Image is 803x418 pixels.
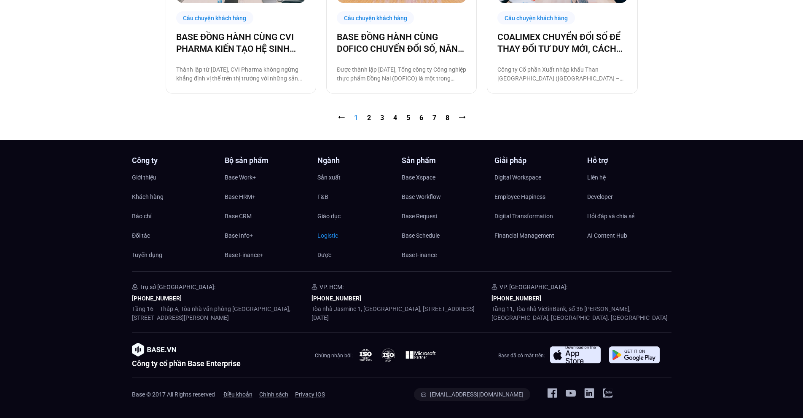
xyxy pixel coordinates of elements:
[337,31,466,55] a: BASE ĐỒNG HÀNH CÙNG DOFICO CHUYỂN ĐỔI SỐ, NÂNG CAO VỊ THẾ DOANH NGHIỆP VIỆT
[402,171,486,184] a: Base Xspace
[498,353,545,359] span: Base đã có mặt trên:
[225,171,309,184] a: Base Work+
[132,249,216,261] a: Tuyển dụng
[225,210,252,222] span: Base CRM
[132,157,216,164] h4: Công ty
[132,295,182,302] a: [PHONE_NUMBER]
[367,114,371,122] a: 2
[225,229,309,242] a: Base Info+
[312,305,491,322] p: Tòa nhà Jasmine 1, [GEOGRAPHIC_DATA], [STREET_ADDRESS][DATE]
[132,190,164,203] span: Khách hàng
[494,229,554,242] span: Financial Management
[225,249,263,261] span: Base Finance+
[317,249,331,261] span: Dược
[491,305,671,322] p: Tầng 11, Tòa nhà VietinBank, số 36 [PERSON_NAME], [GEOGRAPHIC_DATA], [GEOGRAPHIC_DATA]. [GEOGRAPH...
[587,171,606,184] span: Liên hệ
[317,210,341,222] span: Giáo dục
[494,229,579,242] a: Financial Management
[402,171,435,184] span: Base Xspace
[494,190,579,203] a: Employee Hapiness
[140,284,215,290] span: Trụ sở [GEOGRAPHIC_DATA]:
[132,391,215,398] span: Base © 2017 All Rights reserved
[402,229,440,242] span: Base Schedule
[432,114,436,122] a: 7
[402,210,438,222] span: Base Request
[587,229,671,242] a: AI Content Hub
[494,190,545,203] span: Employee Hapiness
[132,210,216,222] a: Báo chí
[337,65,466,83] p: Được thành lập [DATE], Tổng công ty Công nghiệp thực phẩm Đồng Nai (DOFICO) là một trong những tổ...
[176,11,254,24] div: Câu chuyện khách hàng
[317,229,402,242] a: Logistic
[225,229,253,242] span: Base Info+
[225,190,255,203] span: Base HRM+
[320,284,344,290] span: VP. HCM:
[337,11,414,24] div: Câu chuyện khách hàng
[132,171,216,184] a: Giới thiệu
[225,157,309,164] h4: Bộ sản phẩm
[587,210,671,222] a: Hỏi đáp và chia sẻ
[446,114,449,122] a: 8
[459,114,465,122] a: ⭢
[317,210,402,222] a: Giáo dục
[317,249,402,261] a: Dược
[500,284,567,290] span: VP. [GEOGRAPHIC_DATA]:
[225,210,309,222] a: Base CRM
[419,114,423,122] a: 6
[312,295,361,302] a: [PHONE_NUMBER]
[402,190,441,203] span: Base Workflow
[317,171,341,184] span: Sản xuất
[587,229,627,242] span: AI Content Hub
[317,190,402,203] a: F&B
[295,388,325,401] span: Privacy IOS
[494,171,579,184] a: Digital Workspace
[354,114,358,122] span: 1
[132,229,216,242] a: Đối tác
[132,305,312,322] p: Tầng 16 – Tháp A, Tòa nhà văn phòng [GEOGRAPHIC_DATA], [STREET_ADDRESS][PERSON_NAME]
[166,113,638,123] nav: Pagination
[402,157,486,164] h4: Sản phẩm
[380,114,384,122] a: 3
[494,157,579,164] h4: Giải pháp
[132,171,156,184] span: Giới thiệu
[317,229,338,242] span: Logistic
[497,31,627,55] a: COALIMEX CHUYỂN ĐỔI SỐ ĐỂ THAY ĐỔI TƯ DUY MỚI, CÁCH LÀM MỚI, TẠO BƯỚC TIẾN MỚI
[402,210,486,222] a: Base Request
[402,190,486,203] a: Base Workflow
[225,249,309,261] a: Base Finance+
[414,388,530,401] a: [EMAIL_ADDRESS][DOMAIN_NAME]
[132,210,151,222] span: Báo chí
[225,190,309,203] a: Base HRM+
[402,249,486,261] a: Base Finance
[587,190,671,203] a: Developer
[494,210,553,222] span: Digital Transformation
[132,249,162,261] span: Tuyển dụng
[497,65,627,83] p: Công ty Cổ phần Xuất nhập khẩu Than [GEOGRAPHIC_DATA] ([GEOGRAPHIC_DATA] – Coal Import Export Joi...
[494,171,541,184] span: Digital Workspace
[176,65,306,83] p: Thành lập từ [DATE], CVI Pharma không ngừng khẳng định vị thế trên thị trường với những sản phẩm ...
[587,157,671,164] h4: Hỗ trợ
[406,114,410,122] a: 5
[430,391,524,397] span: [EMAIL_ADDRESS][DOMAIN_NAME]
[497,11,575,24] div: Câu chuyện khách hàng
[587,171,671,184] a: Liên hệ
[491,295,541,302] a: [PHONE_NUMBER]
[223,388,252,401] a: Điều khoản
[494,210,579,222] a: Digital Transformation
[132,190,216,203] a: Khách hàng
[132,343,176,356] img: image-1.png
[132,229,150,242] span: Đối tác
[587,190,613,203] span: Developer
[259,388,288,401] a: Chính sách
[338,114,345,122] span: ⭠
[317,157,402,164] h4: Ngành
[176,31,306,55] a: BASE ĐỒNG HÀNH CÙNG CVI PHARMA KIẾN TẠO HỆ SINH THÁI SỐ VẬN HÀNH TOÀN DIỆN!
[225,171,256,184] span: Base Work+
[317,171,402,184] a: Sản xuất
[315,353,353,359] span: Chứng nhận bởi:
[393,114,397,122] a: 4
[402,229,486,242] a: Base Schedule
[402,249,437,261] span: Base Finance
